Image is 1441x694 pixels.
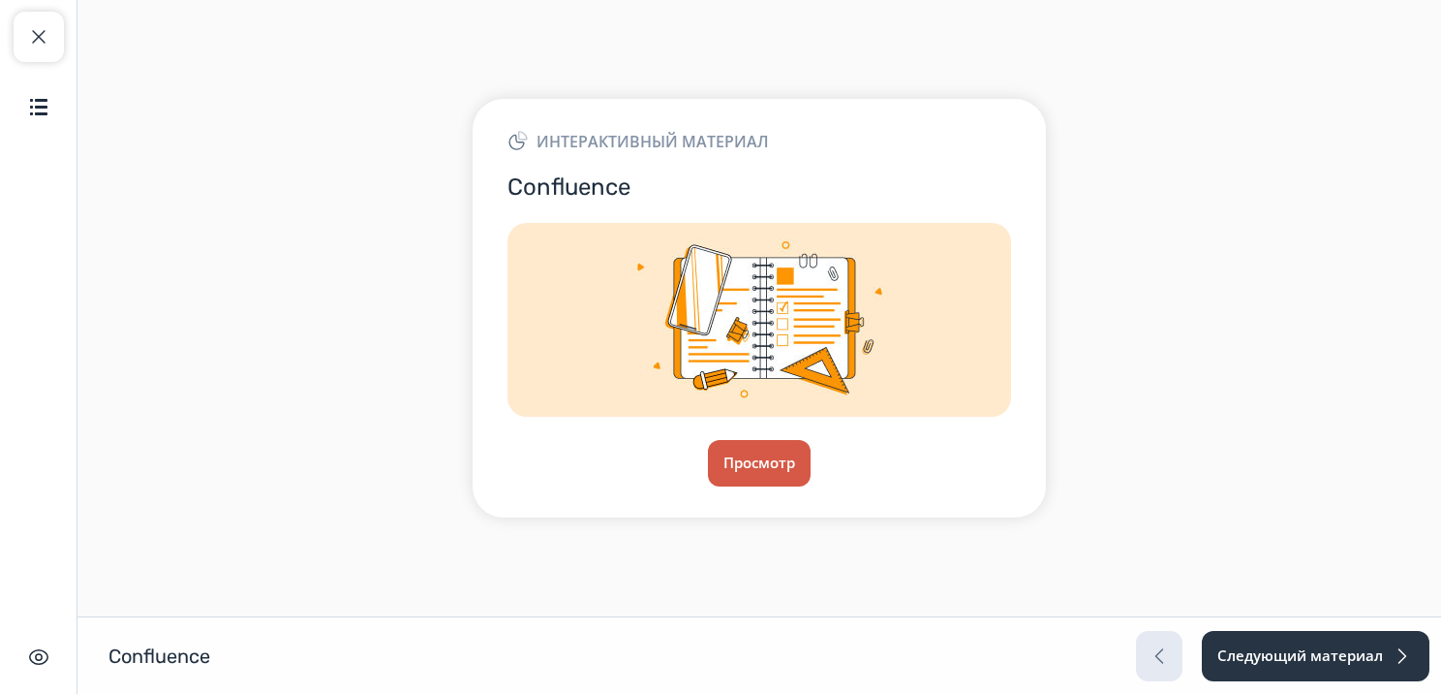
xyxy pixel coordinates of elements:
[507,173,1011,203] h3: Confluence
[27,95,50,118] img: Содержание
[108,644,210,669] h1: Confluence
[507,130,1011,153] div: Интерактивный материал
[1202,631,1429,681] button: Следующий материал
[507,223,1011,417] img: Img
[708,440,811,487] button: Просмотр
[27,646,50,669] img: Скрыть интерфейс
